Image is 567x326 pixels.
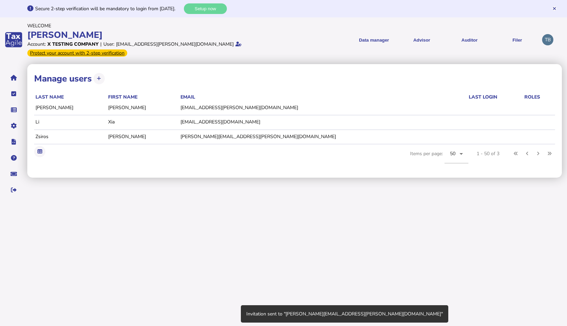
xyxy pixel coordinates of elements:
div: User: [103,41,114,47]
div: [PERSON_NAME] [27,29,281,41]
button: Hide message [552,6,557,11]
button: First page [510,148,522,159]
td: Zsiros [34,130,107,143]
button: Data manager [6,103,21,117]
button: Home [6,71,21,85]
div: Invitation sent to "[PERSON_NAME][EMAIL_ADDRESS][PERSON_NAME][DOMAIN_NAME]" [241,305,448,323]
td: [PERSON_NAME][EMAIL_ADDRESS][PERSON_NAME][DOMAIN_NAME] [179,130,467,143]
td: Xia [107,115,179,129]
th: last name [34,93,107,101]
h1: Manage users [34,73,92,85]
button: Filer [496,31,539,48]
menu: navigate products [285,31,539,48]
div: From Oct 1, 2025, 2-step verification will be required to login. Set it up now... [27,49,127,57]
button: Setup now [184,3,227,14]
span: 50 [450,150,456,157]
div: [EMAIL_ADDRESS][PERSON_NAME][DOMAIN_NAME] [116,41,234,47]
button: Tasks [6,87,21,101]
button: Sign out [6,183,21,197]
td: [EMAIL_ADDRESS][PERSON_NAME][DOMAIN_NAME] [179,101,467,114]
div: X Testing Company [47,41,99,47]
td: Li [34,115,107,129]
th: roles [523,93,555,101]
button: Shows a dropdown of VAT Advisor options [400,31,443,48]
td: [PERSON_NAME] [34,101,107,114]
button: Export table data to Excel [34,146,45,157]
button: Shows a dropdown of Data manager options [352,31,395,48]
button: Invite a user by email [93,73,105,84]
th: first name [107,93,179,101]
th: last login [467,93,523,101]
div: 1 - 50 of 3 [477,150,499,157]
div: | [100,41,102,47]
button: Developer hub links [6,135,21,149]
button: Raise a support ticket [6,167,21,181]
div: Profile settings [542,34,553,45]
td: [EMAIL_ADDRESS][DOMAIN_NAME] [179,115,467,129]
div: Secure 2-step verification will be mandatory to login from [DATE]. [35,5,182,12]
td: [PERSON_NAME] [107,130,179,143]
th: email [179,93,467,101]
button: Auditor [448,31,491,48]
td: [PERSON_NAME] [107,101,179,114]
div: Welcome [27,23,281,29]
div: Account: [27,41,46,47]
button: Manage settings [6,119,21,133]
button: Last page [544,148,555,159]
div: Items per page: [410,144,468,171]
button: Previous page [522,148,533,159]
mat-form-field: Change page size [445,144,468,171]
button: Help pages [6,151,21,165]
button: Next page [533,148,544,159]
i: Email verified [235,42,242,46]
